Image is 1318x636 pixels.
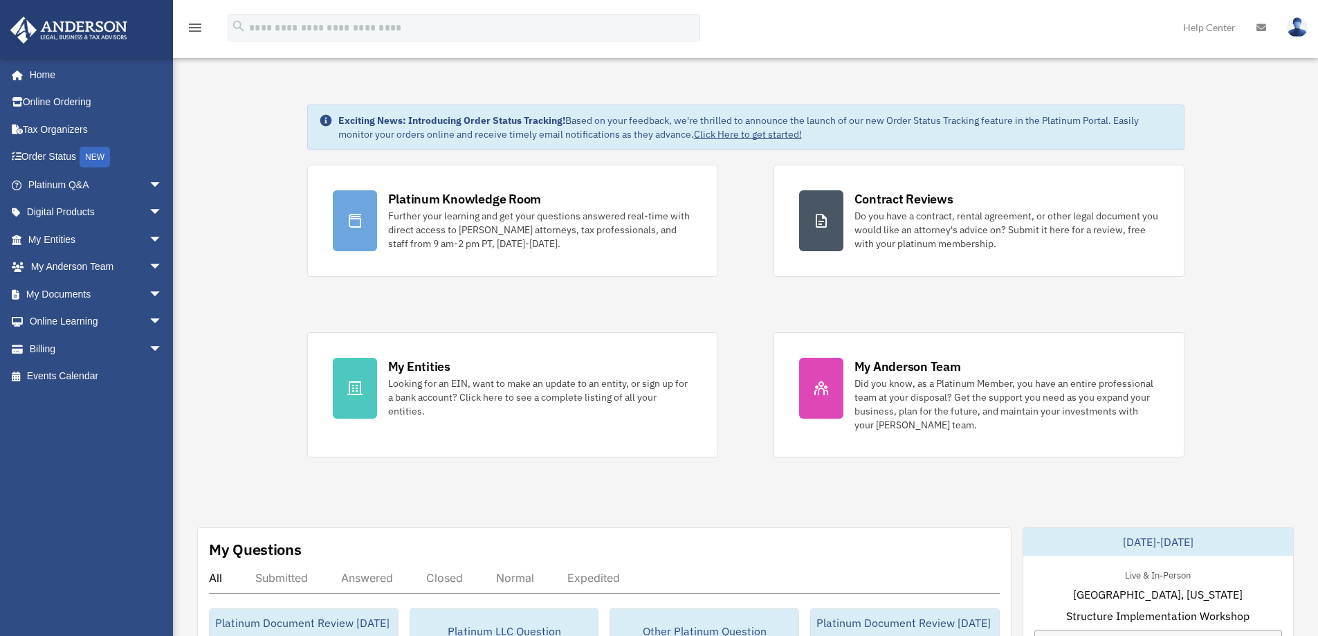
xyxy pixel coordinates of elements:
[10,171,183,199] a: Platinum Q&Aarrow_drop_down
[338,113,1173,141] div: Based on your feedback, we're thrilled to announce the launch of our new Order Status Tracking fe...
[10,280,183,308] a: My Documentsarrow_drop_down
[338,114,565,127] strong: Exciting News: Introducing Order Status Tracking!
[307,332,718,457] a: My Entities Looking for an EIN, want to make an update to an entity, or sign up for a bank accoun...
[1023,528,1293,556] div: [DATE]-[DATE]
[10,199,183,226] a: Digital Productsarrow_drop_down
[341,571,393,585] div: Answered
[774,165,1184,277] a: Contract Reviews Do you have a contract, rental agreement, or other legal document you would like...
[209,571,222,585] div: All
[1287,17,1308,37] img: User Pic
[10,89,183,116] a: Online Ordering
[694,128,802,140] a: Click Here to get started!
[187,24,203,36] a: menu
[10,363,183,390] a: Events Calendar
[854,376,1159,432] div: Did you know, as a Platinum Member, you have an entire professional team at your disposal? Get th...
[388,376,693,418] div: Looking for an EIN, want to make an update to an entity, or sign up for a bank account? Click her...
[149,335,176,363] span: arrow_drop_down
[10,61,176,89] a: Home
[10,143,183,172] a: Order StatusNEW
[149,253,176,282] span: arrow_drop_down
[10,253,183,281] a: My Anderson Teamarrow_drop_down
[149,308,176,336] span: arrow_drop_down
[496,571,534,585] div: Normal
[388,209,693,251] div: Further your learning and get your questions answered real-time with direct access to [PERSON_NAM...
[567,571,620,585] div: Expedited
[255,571,308,585] div: Submitted
[10,226,183,253] a: My Entitiesarrow_drop_down
[149,199,176,227] span: arrow_drop_down
[10,308,183,336] a: Online Learningarrow_drop_down
[854,190,953,208] div: Contract Reviews
[149,226,176,254] span: arrow_drop_down
[388,358,450,375] div: My Entities
[209,539,302,560] div: My Questions
[1073,586,1243,603] span: [GEOGRAPHIC_DATA], [US_STATE]
[774,332,1184,457] a: My Anderson Team Did you know, as a Platinum Member, you have an entire professional team at your...
[10,116,183,143] a: Tax Organizers
[149,171,176,199] span: arrow_drop_down
[80,147,110,167] div: NEW
[854,209,1159,251] div: Do you have a contract, rental agreement, or other legal document you would like an attorney's ad...
[231,19,246,34] i: search
[426,571,463,585] div: Closed
[307,165,718,277] a: Platinum Knowledge Room Further your learning and get your questions answered real-time with dire...
[854,358,961,375] div: My Anderson Team
[187,19,203,36] i: menu
[1114,567,1202,581] div: Live & In-Person
[1066,608,1250,624] span: Structure Implementation Workshop
[149,280,176,309] span: arrow_drop_down
[6,17,131,44] img: Anderson Advisors Platinum Portal
[10,335,183,363] a: Billingarrow_drop_down
[388,190,542,208] div: Platinum Knowledge Room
